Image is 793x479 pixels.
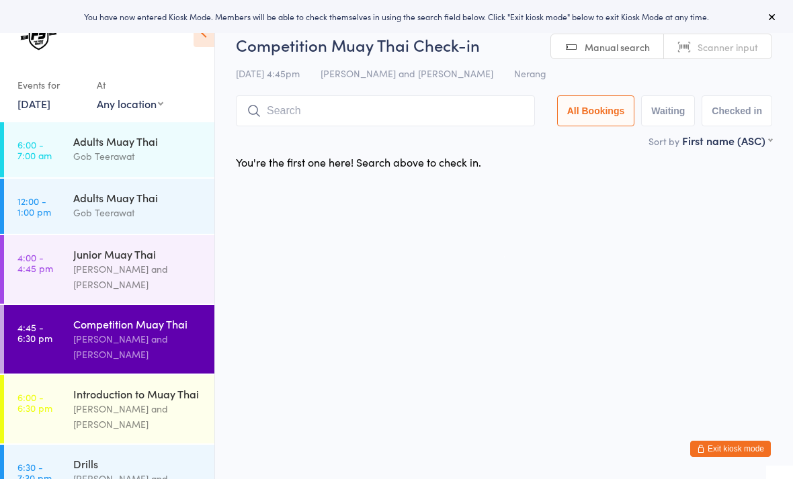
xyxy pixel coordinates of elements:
[73,190,203,205] div: Adults Muay Thai
[22,11,771,22] div: You have now entered Kiosk Mode. Members will be able to check themselves in using the search fie...
[4,122,214,177] a: 6:00 -7:00 amAdults Muay ThaiGob Teerawat
[17,139,52,161] time: 6:00 - 7:00 am
[649,134,679,148] label: Sort by
[236,34,772,56] h2: Competition Muay Thai Check-in
[73,261,203,292] div: [PERSON_NAME] and [PERSON_NAME]
[73,134,203,148] div: Adults Muay Thai
[73,316,203,331] div: Competition Muay Thai
[236,95,535,126] input: Search
[4,235,214,304] a: 4:00 -4:45 pmJunior Muay Thai[PERSON_NAME] and [PERSON_NAME]
[321,67,493,80] span: [PERSON_NAME] and [PERSON_NAME]
[557,95,635,126] button: All Bookings
[236,67,300,80] span: [DATE] 4:45pm
[682,133,772,148] div: First name (ASC)
[236,155,481,169] div: You're the first one here! Search above to check in.
[702,95,772,126] button: Checked in
[690,441,771,457] button: Exit kiosk mode
[73,386,203,401] div: Introduction to Muay Thai
[17,322,52,343] time: 4:45 - 6:30 pm
[73,247,203,261] div: Junior Muay Thai
[13,10,64,60] img: The Fight Society
[73,148,203,164] div: Gob Teerawat
[73,401,203,432] div: [PERSON_NAME] and [PERSON_NAME]
[4,305,214,374] a: 4:45 -6:30 pmCompetition Muay Thai[PERSON_NAME] and [PERSON_NAME]
[585,40,650,54] span: Manual search
[73,456,203,471] div: Drills
[97,96,163,111] div: Any location
[17,96,50,111] a: [DATE]
[17,74,83,96] div: Events for
[17,392,52,413] time: 6:00 - 6:30 pm
[97,74,163,96] div: At
[4,179,214,234] a: 12:00 -1:00 pmAdults Muay ThaiGob Teerawat
[698,40,758,54] span: Scanner input
[73,205,203,220] div: Gob Teerawat
[641,95,695,126] button: Waiting
[17,252,53,273] time: 4:00 - 4:45 pm
[17,195,51,217] time: 12:00 - 1:00 pm
[514,67,546,80] span: Nerang
[73,331,203,362] div: [PERSON_NAME] and [PERSON_NAME]
[4,375,214,443] a: 6:00 -6:30 pmIntroduction to Muay Thai[PERSON_NAME] and [PERSON_NAME]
